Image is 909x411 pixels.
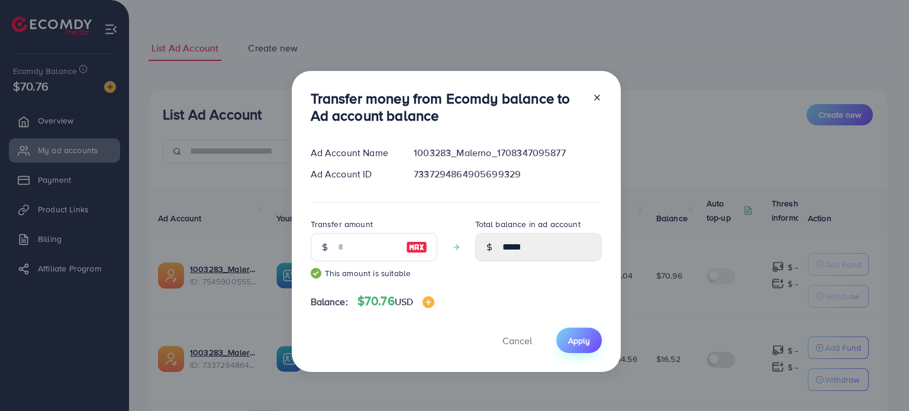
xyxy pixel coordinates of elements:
[404,167,611,181] div: 7337294864905699329
[311,267,437,279] small: This amount is suitable
[311,90,583,124] h3: Transfer money from Ecomdy balance to Ad account balance
[502,334,532,347] span: Cancel
[311,268,321,279] img: guide
[395,295,413,308] span: USD
[556,328,602,353] button: Apply
[311,295,348,309] span: Balance:
[311,218,373,230] label: Transfer amount
[423,296,434,308] img: image
[568,335,590,347] span: Apply
[859,358,900,402] iframe: Chat
[301,146,405,160] div: Ad Account Name
[488,328,547,353] button: Cancel
[404,146,611,160] div: 1003283_Malerno_1708347095877
[357,294,434,309] h4: $70.76
[406,240,427,254] img: image
[475,218,581,230] label: Total balance in ad account
[301,167,405,181] div: Ad Account ID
